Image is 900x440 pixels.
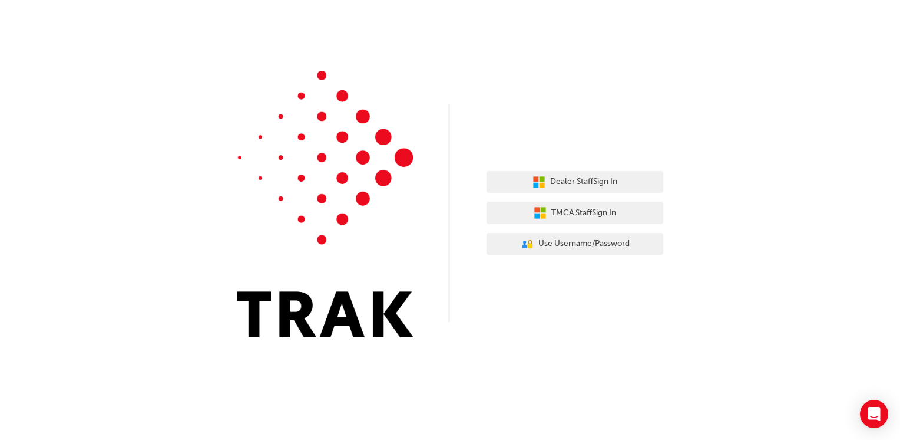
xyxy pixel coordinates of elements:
[550,175,617,189] span: Dealer Staff Sign In
[551,206,616,220] span: TMCA Staff Sign In
[237,71,413,337] img: Trak
[538,237,630,251] span: Use Username/Password
[487,233,663,255] button: Use Username/Password
[487,171,663,193] button: Dealer StaffSign In
[860,400,888,428] div: Open Intercom Messenger
[487,202,663,224] button: TMCA StaffSign In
